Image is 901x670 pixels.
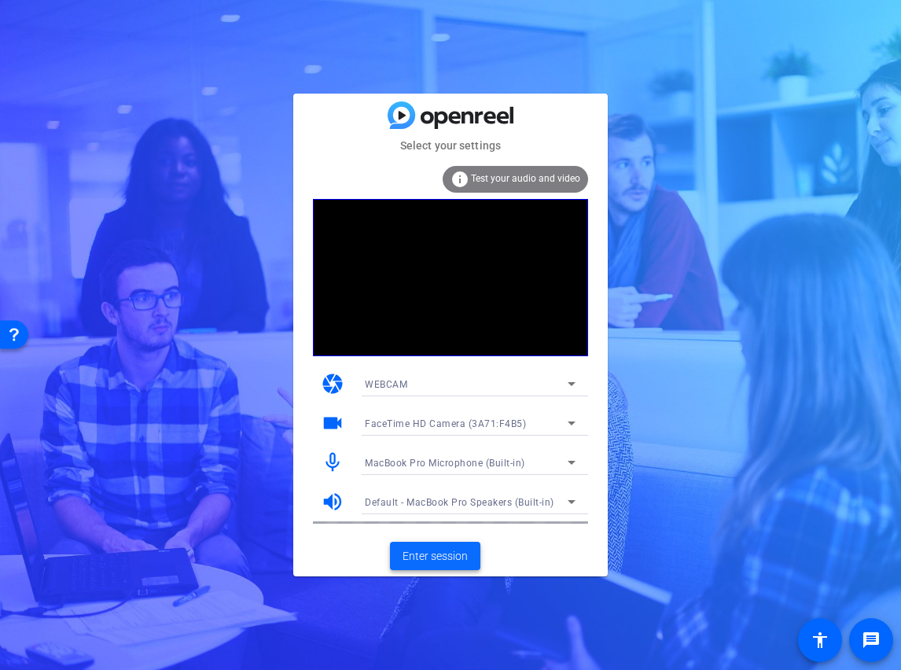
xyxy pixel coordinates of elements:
span: FaceTime HD Camera (3A71:F4B5) [365,418,526,429]
mat-icon: mic_none [321,451,344,474]
span: Enter session [403,548,468,565]
span: Default - MacBook Pro Speakers (Built-in) [365,497,554,508]
span: Test your audio and video [471,173,580,184]
mat-icon: videocam [321,411,344,435]
mat-icon: camera [321,372,344,396]
mat-card-subtitle: Select your settings [293,137,608,154]
button: Enter session [390,542,480,570]
mat-icon: message [862,631,881,650]
mat-icon: info [450,170,469,189]
span: WEBCAM [365,379,407,390]
img: blue-gradient.svg [388,101,513,129]
mat-icon: volume_up [321,490,344,514]
span: MacBook Pro Microphone (Built-in) [365,458,525,469]
mat-icon: accessibility [811,631,829,650]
